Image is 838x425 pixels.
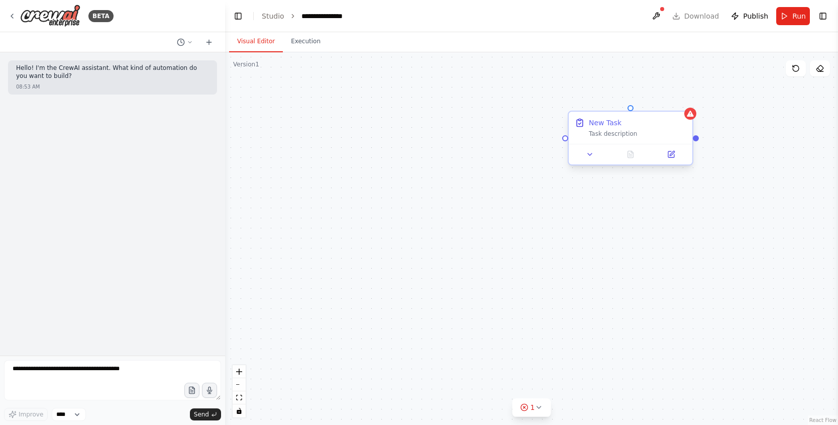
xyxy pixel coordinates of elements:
div: New TaskTask description [568,113,693,167]
button: Upload files [184,383,199,398]
p: Hello! I'm the CrewAI assistant. What kind of automation do you want to build? [16,64,209,80]
button: Send [190,408,221,420]
button: Improve [4,408,48,421]
div: Task description [589,130,686,138]
button: Visual Editor [229,31,283,52]
img: Logo [20,5,80,27]
button: 1 [512,398,551,417]
button: Switch to previous chat [173,36,197,48]
span: Improve [19,410,43,418]
a: Studio [262,12,284,20]
span: Publish [743,11,768,21]
button: Publish [727,7,772,25]
button: Execution [283,31,329,52]
button: zoom out [233,378,246,391]
div: 08:53 AM [16,83,40,91]
div: React Flow controls [233,365,246,417]
button: zoom in [233,365,246,378]
a: React Flow attribution [809,417,836,423]
button: fit view [233,391,246,404]
div: BETA [88,10,114,22]
span: 1 [531,402,535,412]
div: Version 1 [233,60,259,68]
nav: breadcrumb [262,11,353,21]
button: No output available [609,148,652,160]
button: Start a new chat [201,36,217,48]
span: Run [792,11,806,21]
button: Click to speak your automation idea [202,383,217,398]
button: toggle interactivity [233,404,246,417]
button: Hide left sidebar [231,9,245,23]
button: Open in side panel [654,148,688,160]
button: Show right sidebar [816,9,830,23]
span: Send [194,410,209,418]
button: Run [776,7,810,25]
div: New Task [589,118,621,128]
